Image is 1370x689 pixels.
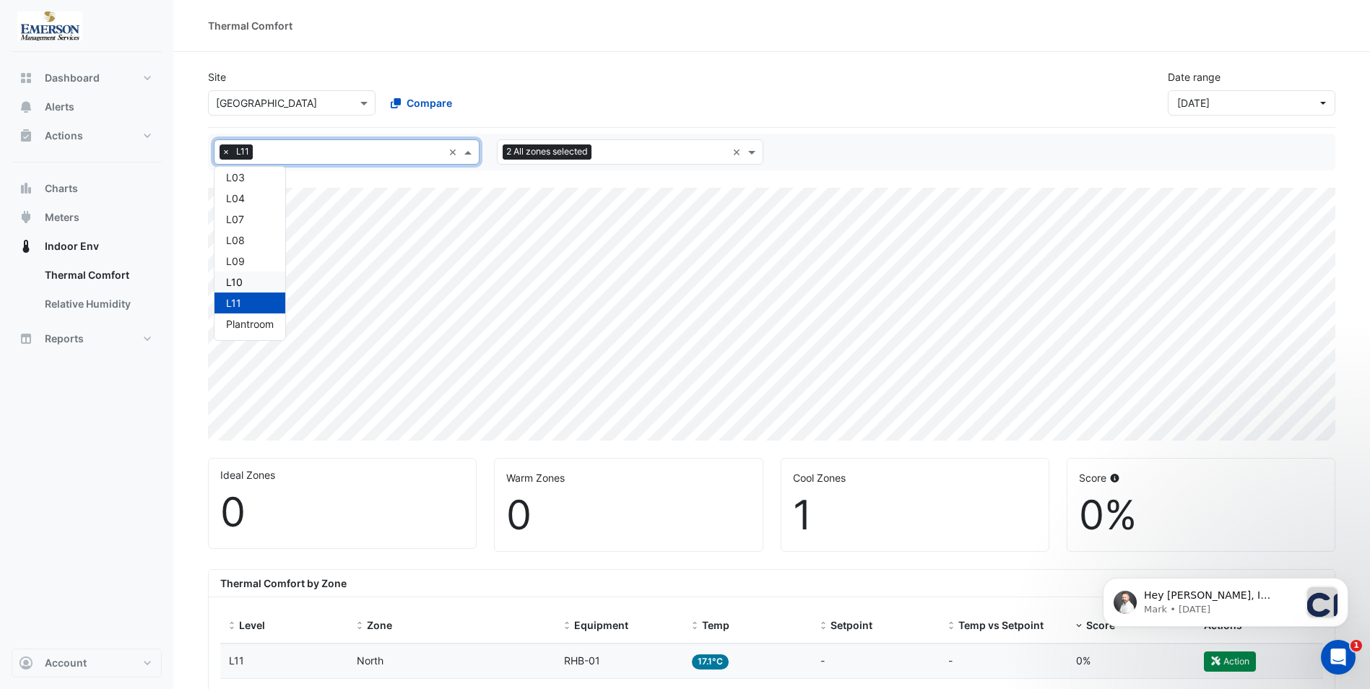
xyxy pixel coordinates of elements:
iframe: Intercom live chat [1321,640,1356,675]
span: Equipment [574,619,628,631]
span: Temp vs Setpoint [958,619,1044,631]
div: L03 [226,170,274,185]
div: Cool Zones [793,470,1037,485]
button: Account [12,649,162,677]
div: L07 [226,212,274,227]
span: Compare [407,95,452,110]
button: Action [1204,651,1256,672]
div: Warm Zones [506,470,750,485]
button: Compare [381,90,461,116]
span: North [357,654,383,667]
span: Actions [45,129,83,143]
div: L08 [226,233,274,248]
div: Ideal Zones [220,467,464,482]
span: Indoor Env [45,239,99,253]
button: Reports [12,324,162,353]
app-icon: Actions [19,129,33,143]
span: Dashboard [45,71,100,85]
div: 0% [1079,491,1323,539]
button: Alerts [12,92,162,121]
label: Site [208,69,226,84]
app-icon: Meters [19,210,33,225]
span: Meters [45,210,79,225]
div: L11 [226,295,274,311]
div: 0 [220,488,464,537]
app-icon: Charts [19,181,33,196]
span: 1 [1351,640,1362,651]
div: L09 [226,253,274,269]
span: Temp [702,619,729,631]
span: RHB-01 [564,654,600,667]
span: - [820,654,825,667]
app-icon: Indoor Env [19,239,33,253]
a: Relative Humidity [33,290,162,318]
div: Plantroom [226,316,274,331]
div: 1 [793,491,1037,539]
app-icon: Reports [19,331,33,346]
span: L11 [229,654,244,667]
button: Indoor Env [12,232,162,261]
span: L11 [233,144,253,159]
button: Actions [12,121,162,150]
span: Clear [448,144,461,160]
button: Meters [12,203,162,232]
span: Level [239,619,265,631]
span: Setpoint [831,619,872,631]
div: Options List [214,167,285,340]
span: Alerts [45,100,74,114]
div: 0 [506,491,750,539]
span: 0% [1076,654,1091,667]
span: Zone [367,619,392,631]
span: Charts [45,181,78,196]
app-icon: Alerts [19,100,33,114]
span: 2 All zones selected [503,144,591,159]
span: - [948,654,953,667]
a: Thermal Comfort [33,261,162,290]
div: L04 [226,191,274,206]
label: Date range [1168,69,1221,84]
img: Company Logo [17,12,82,40]
app-icon: Dashboard [19,71,33,85]
span: 22 Sep 25 [1177,97,1210,109]
span: × [220,144,233,159]
b: Thermal Comfort by Zone [220,577,347,589]
span: Reports [45,331,84,346]
div: Score [1079,470,1323,485]
div: L10 [226,274,274,290]
div: Thermal Comfort [208,18,292,33]
span: Account [45,656,87,670]
button: Charts [12,174,162,203]
button: [DATE] [1168,90,1335,116]
iframe: Intercom notifications message [1081,549,1370,650]
div: Indoor Env [12,261,162,324]
button: Dashboard [12,64,162,92]
span: Clear [732,144,745,160]
span: 17.1°C [692,654,729,669]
